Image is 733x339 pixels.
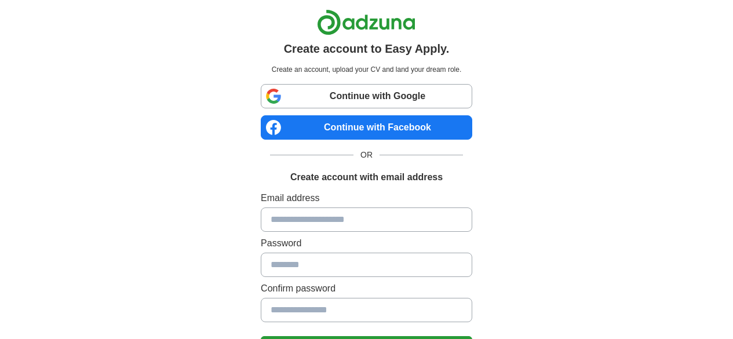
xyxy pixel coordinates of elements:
[261,282,472,296] label: Confirm password
[353,149,380,161] span: OR
[317,9,415,35] img: Adzuna logo
[263,64,470,75] p: Create an account, upload your CV and land your dream role.
[290,170,443,184] h1: Create account with email address
[284,40,450,57] h1: Create account to Easy Apply.
[261,84,472,108] a: Continue with Google
[261,236,472,250] label: Password
[261,191,472,205] label: Email address
[261,115,472,140] a: Continue with Facebook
